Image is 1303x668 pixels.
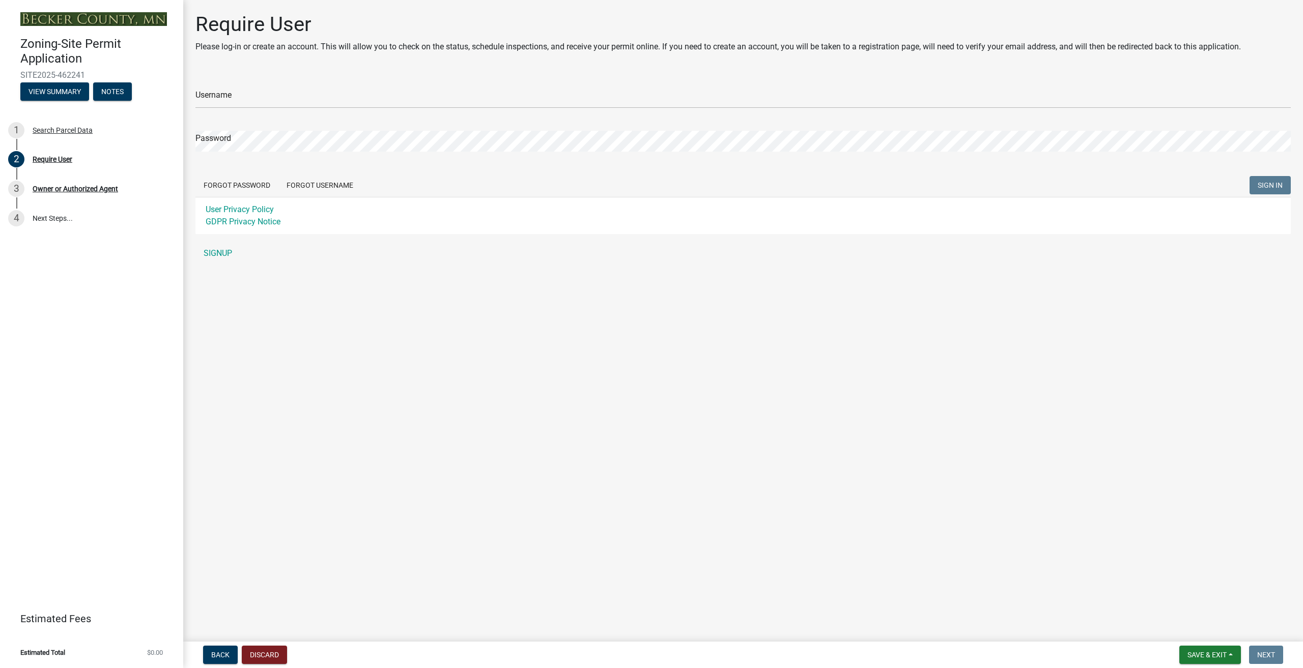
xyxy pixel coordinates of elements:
[8,151,24,167] div: 2
[195,243,1291,264] a: SIGNUP
[20,12,167,26] img: Becker County, Minnesota
[1257,651,1275,659] span: Next
[1187,651,1227,659] span: Save & Exit
[195,176,278,194] button: Forgot Password
[33,156,72,163] div: Require User
[33,185,118,192] div: Owner or Authorized Agent
[8,122,24,138] div: 1
[242,646,287,664] button: Discard
[195,12,1241,37] h1: Require User
[8,608,167,629] a: Estimated Fees
[20,88,89,96] wm-modal-confirm: Summary
[93,88,132,96] wm-modal-confirm: Notes
[147,649,163,656] span: $0.00
[1258,181,1283,189] span: SIGN IN
[1250,176,1291,194] button: SIGN IN
[211,651,230,659] span: Back
[206,205,274,214] a: User Privacy Policy
[278,176,361,194] button: Forgot Username
[195,41,1241,53] p: Please log-in or create an account. This will allow you to check on the status, schedule inspecti...
[20,70,163,80] span: SITE2025-462241
[206,217,280,226] a: GDPR Privacy Notice
[8,181,24,197] div: 3
[93,82,132,101] button: Notes
[20,649,65,656] span: Estimated Total
[33,127,93,134] div: Search Parcel Data
[8,210,24,226] div: 4
[1179,646,1241,664] button: Save & Exit
[203,646,238,664] button: Back
[1249,646,1283,664] button: Next
[20,37,175,66] h4: Zoning-Site Permit Application
[20,82,89,101] button: View Summary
